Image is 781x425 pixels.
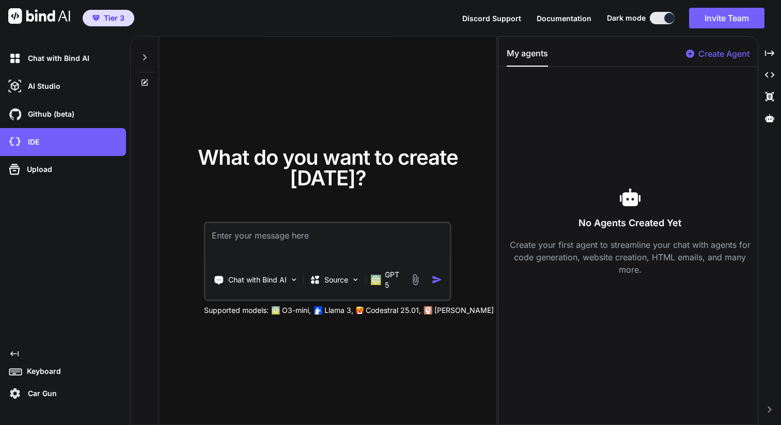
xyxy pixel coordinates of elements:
img: GPT-4 [272,306,280,314]
img: settings [6,385,24,402]
img: cloudideIcon [6,133,24,151]
span: Tier 3 [104,13,124,23]
img: Bind AI [8,8,70,24]
img: Pick Tools [290,275,299,284]
img: claude [424,306,432,314]
span: Dark mode [607,13,646,23]
img: Mistral-AI [356,307,364,314]
span: What do you want to create [DATE]? [198,145,458,191]
p: Chat with Bind AI [228,275,287,285]
p: AI Studio [24,81,60,91]
img: Pick Models [351,275,360,284]
p: Llama 3, [324,305,353,316]
p: Create your first agent to streamline your chat with agents for code generation, website creation... [507,239,754,276]
button: Documentation [537,13,591,24]
p: IDE [24,137,39,147]
img: GPT 5 [370,275,381,285]
p: Chat with Bind AI [24,53,89,64]
p: Codestral 25.01, [366,305,421,316]
img: premium [92,15,100,21]
h3: No Agents Created Yet [507,216,754,230]
p: O3-mini, [282,305,311,316]
button: Invite Team [689,8,764,28]
span: Documentation [537,14,591,23]
img: Llama2 [314,306,322,314]
p: Upload [23,164,52,175]
button: premiumTier 3 [83,10,134,26]
img: icon [432,274,443,285]
img: darkAi-studio [6,77,24,95]
p: Source [324,275,348,285]
span: Discord Support [462,14,521,23]
button: My agents [507,47,548,67]
p: Supported models: [204,305,269,316]
p: Github (beta) [24,109,74,119]
p: GPT 5 [385,270,405,290]
img: darkChat [6,50,24,67]
p: Car Gun [24,388,57,399]
p: Create Agent [698,48,749,60]
p: [PERSON_NAME] 3.7 Sonnet, [434,305,535,316]
button: Discord Support [462,13,521,24]
img: attachment [410,274,421,286]
p: Keyboard [23,366,61,376]
img: githubDark [6,105,24,123]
